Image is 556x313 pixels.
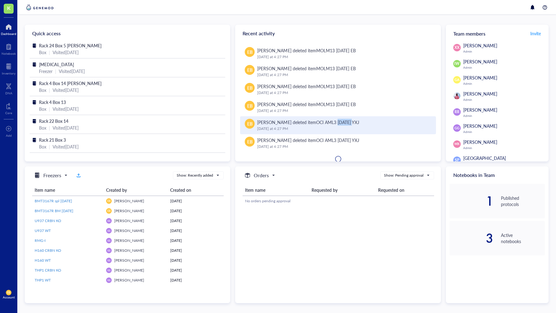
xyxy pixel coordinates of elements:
div: [PERSON_NAME] deleted item [257,65,356,72]
div: 3 [450,233,494,243]
div: No orders pending approval [245,198,432,204]
span: [PERSON_NAME] [463,139,497,145]
a: Dashboard [1,22,16,36]
span: EB [247,66,252,73]
span: [PERSON_NAME] [463,75,497,81]
div: MOLM13 [DATE] EB [316,65,356,71]
span: [PERSON_NAME] [114,258,144,263]
div: Active notebooks [501,232,545,244]
div: | [49,124,50,131]
span: GA [455,77,459,83]
div: [DATE] [170,238,221,243]
div: Visited [DATE] [53,87,79,93]
th: Item name [243,184,309,196]
div: [DATE] at 4:27 PM [257,72,431,78]
span: GG [108,239,110,242]
div: [DATE] at 4:27 PM [257,144,431,150]
button: Invite [530,28,541,38]
a: Core [5,101,12,115]
div: Visited [DATE] [53,105,79,112]
div: Notebooks in Team [446,166,549,184]
a: U937 WT [35,228,101,234]
div: Core [5,111,12,115]
div: [DATE] at 4:27 PM [257,108,431,114]
span: H160 WT [35,258,51,263]
span: Rack 4 Box 14 [PERSON_NAME] [39,80,101,86]
th: Item name [32,184,104,196]
span: XX [455,45,459,50]
div: Box [39,49,46,56]
a: U937 CRBN KO [35,218,101,224]
a: BMT3167R BM [DATE] [35,208,101,214]
span: RR [455,109,459,115]
span: [PERSON_NAME] [114,208,144,213]
div: Show: Recently added [177,173,213,178]
div: Admin [463,130,545,134]
div: Box [39,124,46,131]
a: Notebook [2,42,16,55]
span: GG [108,269,110,272]
div: DNA [5,91,12,95]
div: Visited [DATE] [53,124,79,131]
span: Rack 22 Box 14 [39,118,68,124]
span: EB [107,209,110,212]
a: THP1 WT [35,277,101,283]
span: [PERSON_NAME] [114,268,144,273]
div: | [49,143,50,150]
span: GG [108,229,110,232]
div: [DATE] [170,228,221,234]
div: Visited [DATE] [59,68,85,75]
span: GG [108,279,110,281]
div: [DATE] [170,268,221,273]
span: U937 WT [35,228,51,233]
a: THP1 CRBN KO [35,268,101,273]
div: MOLM13 [DATE] EB [316,83,356,89]
span: [MEDICAL_DATA] [39,61,74,67]
span: THP1 CRBN KO [35,268,61,273]
span: EB [247,138,252,145]
div: Admin [463,98,545,101]
th: Requested on [376,184,434,196]
span: [PERSON_NAME] [114,238,144,243]
div: Visited [DATE] [53,143,79,150]
th: Created by [104,184,167,196]
div: OCI AML3 [DATE] YXJ [316,119,359,125]
img: genemod-logo [25,4,55,11]
div: [PERSON_NAME] deleted item [257,47,356,54]
span: THP1 WT [35,277,51,283]
span: MX [455,142,459,146]
div: Published protocols [501,195,545,207]
div: Box [39,87,46,93]
span: [GEOGRAPHIC_DATA] [463,155,506,161]
div: Admin [463,114,545,118]
span: IW [454,61,459,66]
div: Box [39,105,46,112]
div: Freezer [39,68,53,75]
a: H160 WT [35,258,101,263]
div: | [49,49,50,56]
div: [DATE] at 4:27 PM [257,90,431,96]
span: [PERSON_NAME] [114,248,144,253]
span: EB [247,120,252,127]
div: Inventory [2,71,15,75]
div: Admin [463,49,545,53]
span: GG [454,126,459,131]
span: [PERSON_NAME] [114,218,144,223]
div: [DATE] [170,198,221,204]
span: SP [455,157,459,163]
span: EB [107,199,110,203]
div: [PERSON_NAME] deleted item [257,119,359,126]
span: Rack 4 Box 13 [39,99,66,105]
a: DNA [5,81,12,95]
span: EB [7,291,10,294]
div: [PERSON_NAME] deleted item [257,83,356,90]
span: [PERSON_NAME] [463,42,497,49]
div: Box [39,143,46,150]
div: Recent activity [235,25,441,42]
th: Requested by [309,184,376,196]
div: Add [6,134,12,137]
div: [DATE] [170,248,221,253]
span: [PERSON_NAME] [463,123,497,129]
div: [DATE] [170,208,221,214]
